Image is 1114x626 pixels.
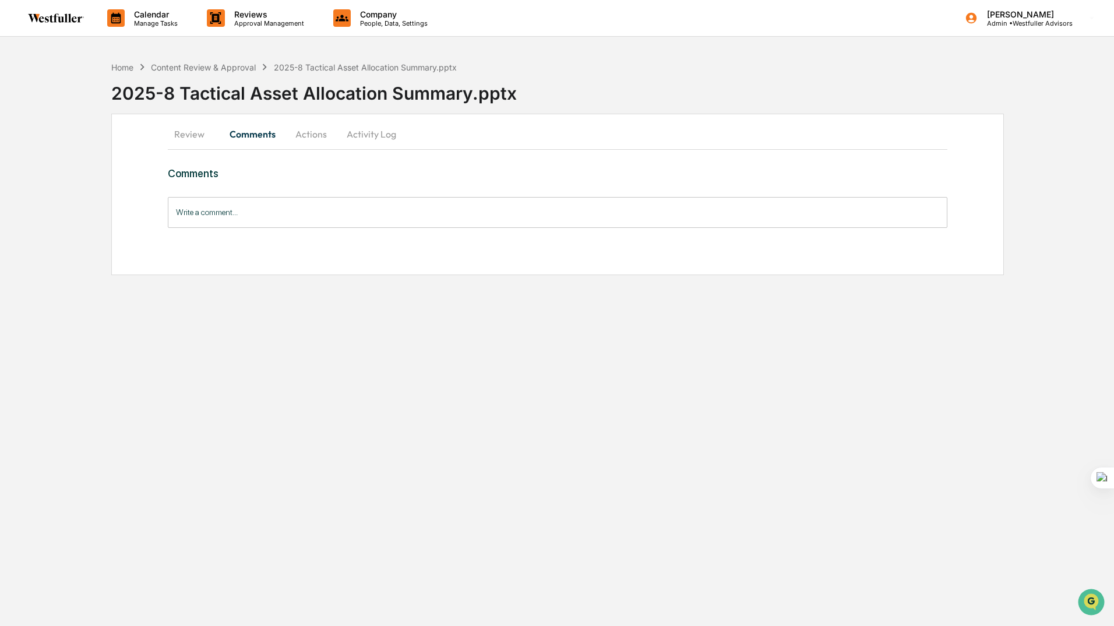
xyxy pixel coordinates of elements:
button: Actions [285,120,337,148]
span: Pylon [116,198,141,206]
button: Start new chat [198,93,212,107]
a: 🖐️Preclearance [7,142,80,163]
div: 2025-8 Tactical Asset Allocation Summary.pptx [111,73,1114,104]
p: How can we help? [12,24,212,43]
p: Reviews [225,9,310,19]
img: logo [28,13,84,23]
div: Start new chat [40,89,191,101]
div: 2025-8 Tactical Asset Allocation Summary.pptx [274,62,457,72]
img: 1746055101610-c473b297-6a78-478c-a979-82029cc54cd1 [12,89,33,110]
p: Manage Tasks [125,19,184,27]
a: 🔎Data Lookup [7,164,78,185]
p: Admin • Westfuller Advisors [978,19,1073,27]
div: Content Review & Approval [151,62,256,72]
button: Comments [220,120,285,148]
h3: Comments [168,167,947,180]
button: Activity Log [337,120,406,148]
button: Review [168,120,220,148]
p: Approval Management [225,19,310,27]
p: Calendar [125,9,184,19]
div: 🖐️ [12,148,21,157]
p: People, Data, Settings [351,19,433,27]
div: Home [111,62,133,72]
a: Powered byPylon [82,197,141,206]
p: [PERSON_NAME] [978,9,1073,19]
div: secondary tabs example [168,120,947,148]
div: 🔎 [12,170,21,180]
div: We're available if you need us! [40,101,147,110]
div: 🗄️ [84,148,94,157]
iframe: Open customer support [1077,588,1108,619]
span: Data Lookup [23,169,73,181]
span: Preclearance [23,147,75,159]
a: 🗄️Attestations [80,142,149,163]
p: Company [351,9,433,19]
span: Attestations [96,147,144,159]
